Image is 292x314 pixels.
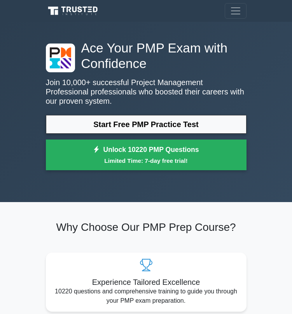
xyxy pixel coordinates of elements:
small: Limited Time: 7-day free trial! [56,156,237,165]
h1: Ace Your PMP Exam with Confidence [46,40,247,72]
h2: Why Choose Our PMP Prep Course? [46,221,247,234]
a: Unlock 10220 PMP QuestionsLimited Time: 7-day free trial! [46,140,247,171]
a: Start Free PMP Practice Test [46,115,247,134]
h5: Experience Tailored Excellence [52,277,240,287]
p: 10220 questions and comprehensive training to guide you through your PMP exam preparation. [52,287,240,305]
p: Join 10,000+ successful Project Management Professional professionals who boosted their careers w... [46,78,247,106]
button: Toggle navigation [225,3,247,19]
